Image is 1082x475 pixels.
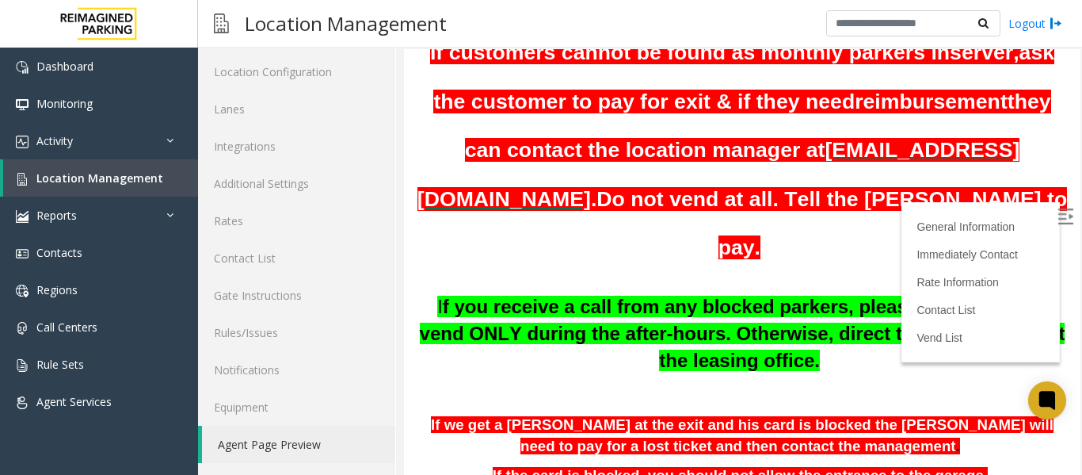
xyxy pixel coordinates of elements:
[512,282,558,295] a: Vend List
[36,96,93,111] span: Monitoring
[61,40,647,113] span: they can contact the location manager at
[89,418,584,435] span: If the card is blocked, you should not allow the entrance to the garage.
[16,322,29,335] img: 'icon'
[512,199,614,212] a: Immediately Contact
[36,320,97,335] span: Call Centers
[16,173,29,186] img: 'icon'
[36,133,73,148] span: Activity
[198,165,395,202] a: Additional Settings
[202,426,395,463] a: Agent Page Preview
[1008,15,1062,32] a: Logout
[198,239,395,277] a: Contact List
[36,59,93,74] span: Dashboard
[198,389,395,426] a: Equipment
[198,53,395,90] a: Location Configuration
[198,128,395,165] a: Integrations
[13,89,616,162] font: [EMAIL_ADDRESS][DOMAIN_NAME]
[198,314,395,351] a: Rules/Issues
[16,285,29,297] img: 'icon'
[451,40,604,65] span: reimbursement
[552,389,556,405] span: .
[36,394,112,409] span: Agent Services
[36,208,77,223] span: Reports
[214,4,229,43] img: pageIcon
[36,282,78,297] span: Regions
[16,247,661,321] span: I
[27,367,650,405] span: If we get a [PERSON_NAME] at the exit and his card is blocked the [PERSON_NAME] will need to pay ...
[237,4,455,43] h3: Location Management
[16,247,661,321] b: f you receive a call from any blocked parkers, please do a courtesy vend ONLY during the after-ho...
[3,159,198,197] a: Location Management
[512,227,595,239] a: Rate Information
[198,202,395,239] a: Rates
[1050,15,1062,32] img: logout
[512,171,611,184] a: General Information
[36,170,163,186] span: Location Management
[187,138,192,162] font: .
[512,255,571,267] a: Contact List
[16,396,29,409] img: 'icon'
[16,98,29,111] img: 'icon'
[192,138,663,211] font: Do not vend at all. Tell the [PERSON_NAME] to pay.
[36,245,82,260] span: Contacts
[16,210,29,223] img: 'icon'
[16,359,29,372] img: 'icon'
[198,90,395,128] a: Lanes
[198,277,395,314] a: Gate Instructions
[16,61,29,74] img: 'icon'
[16,247,29,260] img: 'icon'
[36,357,84,372] span: Rule Sets
[198,351,395,389] a: Notifications
[16,136,29,148] img: 'icon'
[653,159,669,175] img: Open/Close Sidebar Menu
